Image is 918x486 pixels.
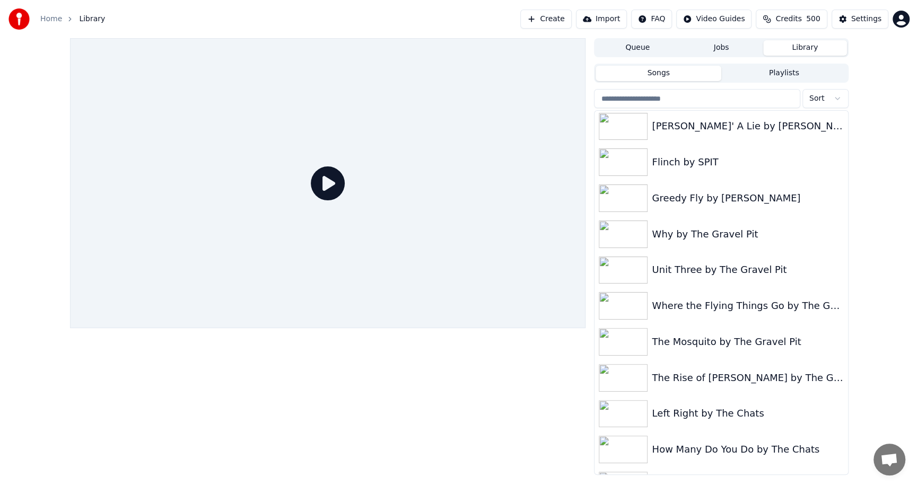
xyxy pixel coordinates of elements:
[596,66,721,81] button: Songs
[756,10,827,29] button: Credits500
[652,334,843,349] div: The Mosquito by The Gravel Pit
[676,10,751,29] button: Video Guides
[806,14,820,24] span: 500
[79,14,105,24] span: Library
[652,406,843,421] div: Left Right by The Chats
[520,10,572,29] button: Create
[596,40,679,56] button: Queue
[721,66,847,81] button: Playlists
[763,40,847,56] button: Library
[652,119,843,134] div: [PERSON_NAME]' A Lie by [PERSON_NAME] and the Lords of the Underworld
[832,10,888,29] button: Settings
[40,14,62,24] a: Home
[576,10,627,29] button: Import
[652,442,843,457] div: How Many Do You Do by The Chats
[652,227,843,242] div: Why by The Gravel Pit
[809,93,825,104] span: Sort
[652,370,843,385] div: The Rise of [PERSON_NAME] by The Gravel Pit
[8,8,30,30] img: youka
[652,262,843,277] div: Unit Three by The Gravel Pit
[652,155,843,170] div: Flinch by SPIT
[679,40,763,56] button: Jobs
[775,14,801,24] span: Credits
[851,14,881,24] div: Settings
[873,444,905,475] a: Open chat
[631,10,672,29] button: FAQ
[652,298,843,313] div: Where the Flying Things Go by The Gravel Pit
[652,191,843,206] div: Greedy Fly by [PERSON_NAME]
[40,14,105,24] nav: breadcrumb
